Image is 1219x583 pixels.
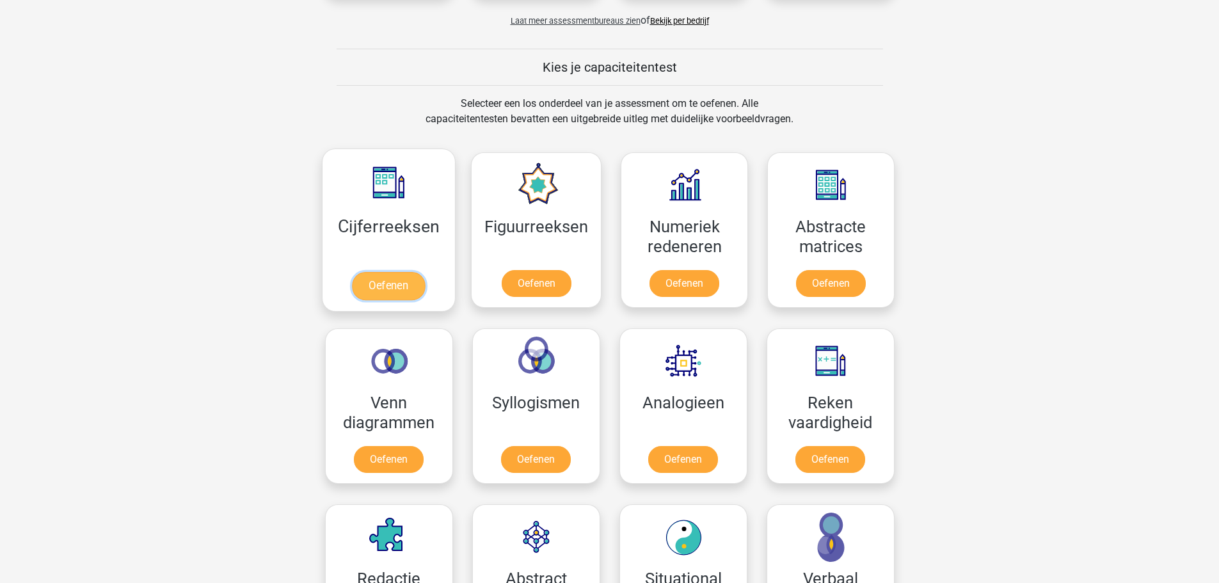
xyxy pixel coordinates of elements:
[413,96,806,142] div: Selecteer een los onderdeel van je assessment om te oefenen. Alle capaciteitentesten bevatten een...
[648,446,718,473] a: Oefenen
[354,446,424,473] a: Oefenen
[650,16,709,26] a: Bekijk per bedrijf
[352,272,425,300] a: Oefenen
[511,16,641,26] span: Laat meer assessmentbureaus zien
[501,446,571,473] a: Oefenen
[649,270,719,297] a: Oefenen
[337,60,883,75] h5: Kies je capaciteitentest
[796,270,866,297] a: Oefenen
[502,270,571,297] a: Oefenen
[315,3,904,28] div: of
[795,446,865,473] a: Oefenen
